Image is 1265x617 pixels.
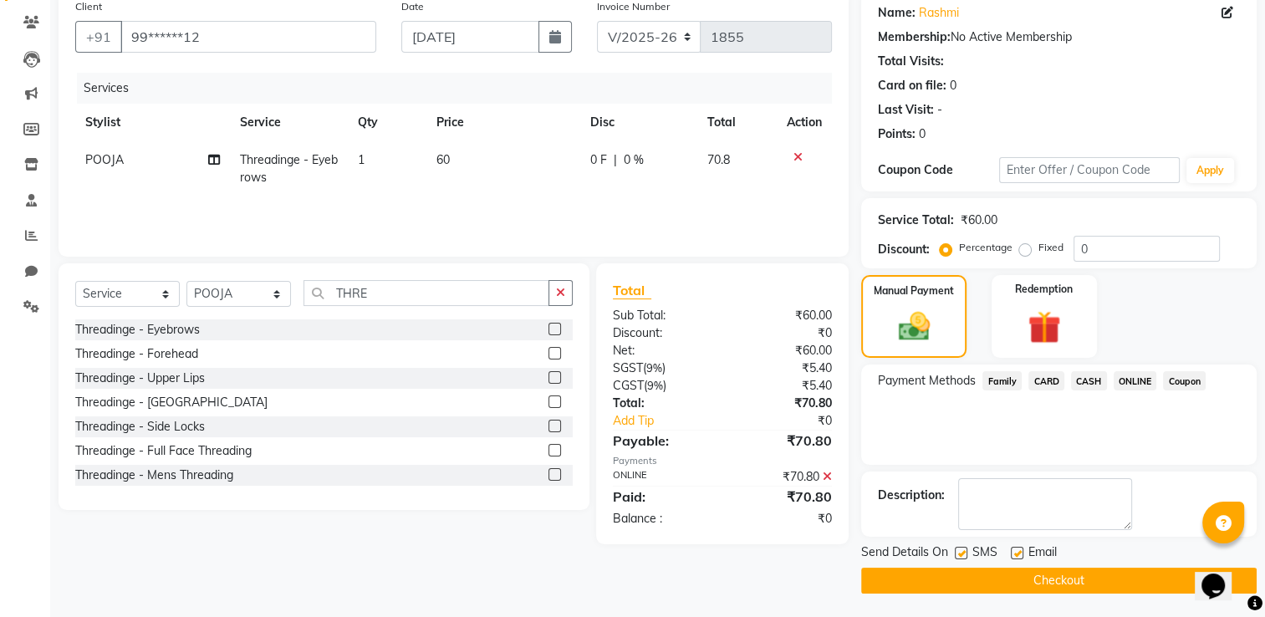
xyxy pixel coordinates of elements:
[982,371,1022,390] span: Family
[722,307,844,324] div: ₹60.00
[613,378,644,393] span: CGST
[722,431,844,451] div: ₹70.80
[647,379,663,392] span: 9%
[919,4,959,22] a: Rashmi
[707,152,730,167] span: 70.8
[230,104,348,141] th: Service
[600,359,722,377] div: ( )
[1186,158,1234,183] button: Apply
[600,307,722,324] div: Sub Total:
[624,151,644,169] span: 0 %
[972,543,997,564] span: SMS
[358,152,365,167] span: 1
[878,4,916,22] div: Name:
[878,487,945,504] div: Description:
[1018,307,1071,348] img: _gift.svg
[85,152,124,167] span: POOJA
[1015,282,1073,297] label: Redemption
[614,151,617,169] span: |
[436,152,450,167] span: 60
[937,101,942,119] div: -
[874,283,954,298] label: Manual Payment
[600,324,722,342] div: Discount:
[75,345,198,363] div: Threadinge - Forehead
[600,468,722,486] div: ONLINE
[722,359,844,377] div: ₹5.40
[426,104,580,141] th: Price
[613,360,643,375] span: SGST
[1163,371,1206,390] span: Coupon
[1071,371,1107,390] span: CASH
[600,395,722,412] div: Total:
[75,104,230,141] th: Stylist
[348,104,426,141] th: Qty
[303,280,549,306] input: Search or Scan
[600,412,742,430] a: Add Tip
[999,157,1180,183] input: Enter Offer / Coupon Code
[878,161,998,179] div: Coupon Code
[580,104,697,141] th: Disc
[600,377,722,395] div: ( )
[75,321,200,339] div: Threadinge - Eyebrows
[878,28,1240,46] div: No Active Membership
[75,442,252,460] div: Threadinge - Full Face Threading
[878,372,976,390] span: Payment Methods
[950,77,956,94] div: 0
[878,101,934,119] div: Last Visit:
[75,467,233,484] div: Threadinge - Mens Threading
[878,212,954,229] div: Service Total:
[919,125,926,143] div: 0
[697,104,777,141] th: Total
[77,73,844,104] div: Services
[240,152,338,185] span: Threadinge - Eyebrows
[600,487,722,507] div: Paid:
[722,324,844,342] div: ₹0
[600,431,722,451] div: Payable:
[878,53,944,70] div: Total Visits:
[878,28,951,46] div: Membership:
[722,487,844,507] div: ₹70.80
[722,468,844,486] div: ₹70.80
[722,377,844,395] div: ₹5.40
[120,21,376,53] input: Search by Name/Mobile/Email/Code
[959,240,1013,255] label: Percentage
[600,510,722,528] div: Balance :
[613,282,651,299] span: Total
[889,308,940,344] img: _cash.svg
[743,412,845,430] div: ₹0
[75,394,268,411] div: Threadinge - [GEOGRAPHIC_DATA]
[878,241,930,258] div: Discount:
[878,125,916,143] div: Points:
[75,418,205,436] div: Threadinge - Side Locks
[878,77,946,94] div: Card on file:
[613,454,832,468] div: Payments
[590,151,607,169] span: 0 F
[722,395,844,412] div: ₹70.80
[75,370,205,387] div: Threadinge - Upper Lips
[722,510,844,528] div: ₹0
[722,342,844,359] div: ₹60.00
[1038,240,1064,255] label: Fixed
[961,212,997,229] div: ₹60.00
[1028,543,1057,564] span: Email
[1028,371,1064,390] span: CARD
[646,361,662,375] span: 9%
[1195,550,1248,600] iframe: chat widget
[861,543,948,564] span: Send Details On
[777,104,832,141] th: Action
[600,342,722,359] div: Net:
[861,568,1257,594] button: Checkout
[75,21,122,53] button: +91
[1114,371,1157,390] span: ONLINE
